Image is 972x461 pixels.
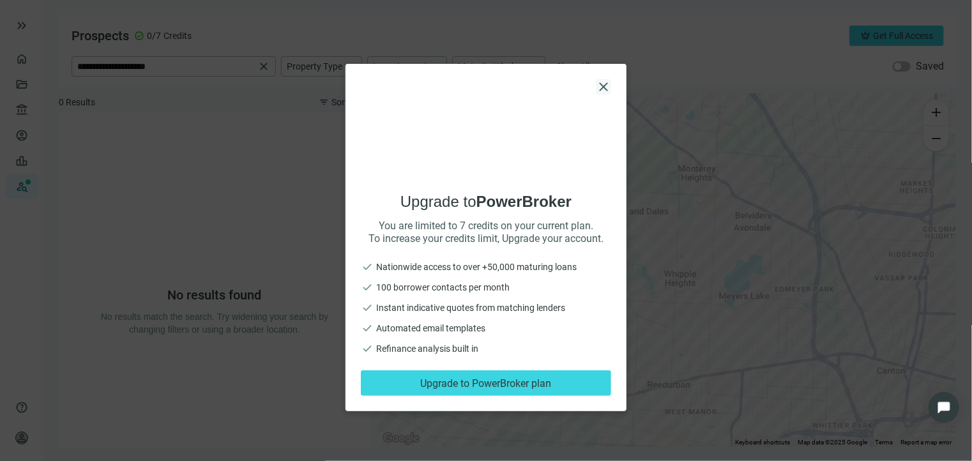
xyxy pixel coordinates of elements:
span: Nationwide access to over +50,000 maturing loans [376,261,577,273]
span: Refinance analysis built in [376,342,478,355]
span: Instant indicative quotes from matching lenders [376,301,565,314]
span: check [361,342,374,355]
span: Automated email templates [376,322,485,335]
button: Upgrade to PowerBroker plan [361,370,611,396]
b: PowerBroker [476,193,572,210]
div: Open Intercom Messenger [929,392,959,423]
span: check [361,281,374,294]
span: You are limited to 7 credits on your current plan. To increase your credits limit, Upgrade your a... [361,220,611,245]
span: check [361,322,374,335]
span: check [361,261,374,273]
span: Upgrade to PowerBroker plan [421,377,552,389]
button: close [596,79,611,94]
span: check [361,301,374,314]
span: Upgrade to [361,192,611,212]
span: 100 borrower contacts per month [376,281,510,294]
